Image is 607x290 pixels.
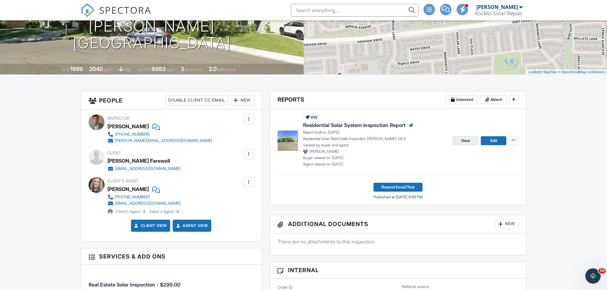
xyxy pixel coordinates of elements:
[540,70,557,74] a: © MapTiler
[165,95,228,105] div: Disable Client CC Email
[115,138,212,143] div: [PERSON_NAME][EMAIL_ADDRESS][DOMAIN_NAME]
[209,66,217,72] div: 2.0
[149,209,179,214] span: Seller's Agent -
[107,194,181,200] a: [PHONE_NUMBER]
[558,70,605,74] a: © OpenStreetMap contributors
[278,238,519,245] p: There are no attachments to this inspection.
[107,166,181,172] a: [EMAIL_ADDRESS][DOMAIN_NAME]
[104,67,113,72] span: sq. ft.
[476,4,518,10] div: [PERSON_NAME]
[495,219,518,229] div: New
[99,3,151,17] span: SPECTORA
[177,209,179,214] strong: 0
[115,195,150,200] div: [PHONE_NUMBER]
[143,209,146,214] strong: 2
[81,91,262,110] h3: People
[527,69,607,75] div: |
[175,223,208,229] a: Agent View
[89,281,180,288] span: Real Estate Solar Inspection - $299.00
[598,268,606,273] span: 10
[231,95,254,105] div: New
[107,184,149,194] a: [PERSON_NAME]
[115,166,181,171] div: [EMAIL_ADDRESS][DOMAIN_NAME]
[62,67,69,72] span: Built
[107,179,139,183] span: Client's Agent
[402,284,429,290] label: Referral source
[585,268,601,284] iframe: Intercom live chat
[89,66,103,72] div: 2040
[70,66,83,72] div: 1998
[528,70,539,74] a: Leaflet
[107,151,121,155] span: Client
[107,138,212,144] a: [PERSON_NAME][EMAIL_ADDRESS][DOMAIN_NAME]
[124,67,131,72] span: slab
[475,10,523,17] div: Rocklin Solar Repair
[115,209,147,214] span: Client's Agent -
[181,66,184,72] div: 3
[115,201,181,206] div: [EMAIL_ADDRESS][DOMAIN_NAME]
[133,223,167,229] a: Client View
[167,67,175,72] span: sq.ft.
[107,200,181,207] a: [EMAIL_ADDRESS][DOMAIN_NAME]
[115,132,150,137] div: [PHONE_NUMBER]
[107,156,170,166] div: [PERSON_NAME] Farewell
[10,1,293,51] h1: [STREET_ADDRESS][PERSON_NAME] [PERSON_NAME][GEOGRAPHIC_DATA]
[107,116,129,121] span: Inspector
[291,4,418,17] input: Search everything...
[270,262,526,279] h3: Internal
[152,66,166,72] div: 6983
[218,67,236,72] span: bathrooms
[137,67,151,72] span: Lot Size
[107,131,212,138] a: [PHONE_NUMBER]
[81,248,262,265] h3: Services & Add ons
[81,3,95,17] img: The Best Home Inspection Software - Spectora
[185,67,203,72] span: bedrooms
[107,122,149,131] div: [PERSON_NAME]
[270,215,526,233] h3: Additional Documents
[81,9,151,22] a: SPECTORA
